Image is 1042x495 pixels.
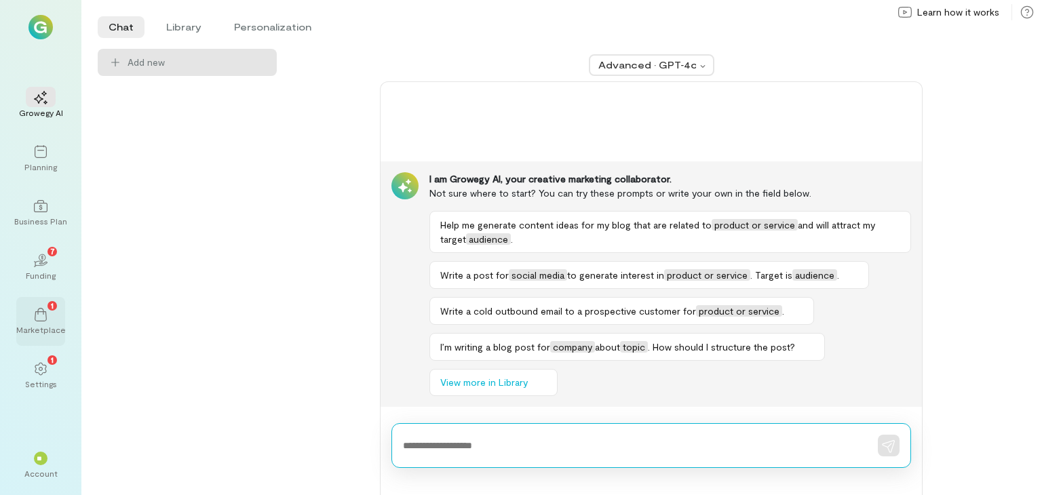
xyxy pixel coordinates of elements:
[440,341,550,353] span: I’m writing a blog post for
[696,305,782,317] span: product or service
[19,107,63,118] div: Growegy AI
[51,353,54,365] span: 1
[429,172,911,186] div: I am Growegy AI, your creative marketing collaborator.
[837,269,839,281] span: .
[550,341,595,353] span: company
[511,233,513,245] span: .
[595,341,620,353] span: about
[598,58,696,72] div: Advanced · GPT‑4o
[429,297,814,325] button: Write a cold outbound email to a prospective customer forproduct or service.
[16,189,65,237] a: Business Plan
[664,269,750,281] span: product or service
[466,233,511,245] span: audience
[429,211,911,253] button: Help me generate content ideas for my blog that are related toproduct or serviceand will attract ...
[509,269,567,281] span: social media
[440,376,528,389] span: View more in Library
[16,324,66,335] div: Marketplace
[440,219,712,231] span: Help me generate content ideas for my blog that are related to
[26,270,56,281] div: Funding
[440,305,696,317] span: Write a cold outbound email to a prospective customer for
[16,80,65,129] a: Growegy AI
[917,5,999,19] span: Learn how it works
[16,351,65,400] a: Settings
[50,245,55,257] span: 7
[16,243,65,292] a: Funding
[25,378,57,389] div: Settings
[14,216,67,226] div: Business Plan
[223,16,322,38] li: Personalization
[429,261,869,289] button: Write a post forsocial mediato generate interest inproduct or service. Target isaudience.
[98,16,144,38] li: Chat
[712,219,798,231] span: product or service
[567,269,664,281] span: to generate interest in
[128,56,165,69] span: Add new
[792,269,837,281] span: audience
[24,468,58,479] div: Account
[24,161,57,172] div: Planning
[440,269,509,281] span: Write a post for
[429,186,911,200] div: Not sure where to start? You can try these prompts or write your own in the field below.
[429,369,558,396] button: View more in Library
[51,299,54,311] span: 1
[429,333,825,361] button: I’m writing a blog post forcompanyabouttopic. How should I structure the post?
[648,341,795,353] span: . How should I structure the post?
[620,341,648,353] span: topic
[155,16,212,38] li: Library
[16,134,65,183] a: Planning
[16,297,65,346] a: Marketplace
[750,269,792,281] span: . Target is
[782,305,784,317] span: .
